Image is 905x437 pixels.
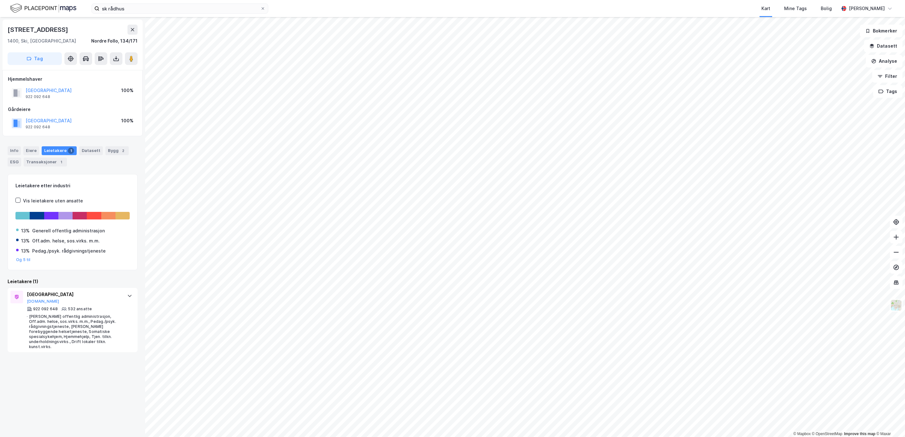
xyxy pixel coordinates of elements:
div: [PERSON_NAME] offentlig administrasjon, Off.adm. helse, sos.virks. m.m., Pedag./psyk. rådgivnings... [29,314,121,349]
div: Generell offentlig administrasjon [32,227,105,235]
div: 532 ansatte [68,306,92,312]
button: Tags [873,85,902,98]
div: Pedag./psyk. rådgivningstjeneste [32,247,106,255]
div: 1 [68,148,74,154]
div: Hjemmelshaver [8,75,137,83]
img: logo.f888ab2527a4732fd821a326f86c7f29.svg [10,3,76,14]
div: [PERSON_NAME] [849,5,885,12]
div: Bygg [105,146,129,155]
div: Info [8,146,21,155]
div: 922 092 648 [26,125,50,130]
a: OpenStreetMap [812,432,843,436]
button: Analyse [866,55,902,67]
div: Gårdeiere [8,106,137,113]
iframe: Chat Widget [873,407,905,437]
div: Vis leietakere uten ansatte [23,197,83,205]
div: 13% [21,227,30,235]
div: Datasett [79,146,103,155]
button: Datasett [864,40,902,52]
div: Bolig [821,5,832,12]
div: Eiere [23,146,39,155]
div: 922 092 648 [33,306,58,312]
button: Filter [872,70,902,83]
div: Mine Tags [784,5,807,12]
div: 1 [58,159,64,165]
div: 13% [21,237,30,245]
div: Kart [761,5,770,12]
input: Søk på adresse, matrikkel, gårdeiere, leietakere eller personer [99,4,260,13]
div: 922 092 648 [26,94,50,99]
div: Leietakere [42,146,77,155]
div: 100% [121,87,133,94]
div: Kontrollprogram for chat [873,407,905,437]
div: Nordre Follo, 134/171 [91,37,138,45]
div: Off.adm. helse, sos.virks. m.m. [32,237,100,245]
a: Improve this map [844,432,875,436]
div: [GEOGRAPHIC_DATA] [27,291,121,298]
img: Z [890,299,902,311]
div: Leietakere (1) [8,278,138,285]
a: Mapbox [793,432,811,436]
div: 1400, Ski, [GEOGRAPHIC_DATA] [8,37,76,45]
div: ESG [8,158,21,166]
button: Bokmerker [860,25,902,37]
button: Tag [8,52,62,65]
div: [STREET_ADDRESS] [8,25,69,35]
button: Og 5 til [16,257,31,262]
div: 100% [121,117,133,125]
div: 13% [21,247,30,255]
div: 2 [120,148,126,154]
button: [DOMAIN_NAME] [27,299,59,304]
div: Leietakere etter industri [15,182,130,189]
div: Transaksjoner [24,158,67,166]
